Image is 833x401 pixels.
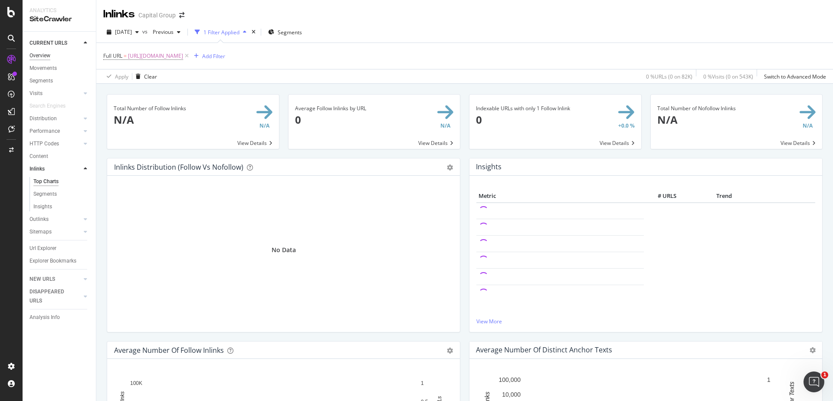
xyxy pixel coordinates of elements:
[33,177,59,186] div: Top Charts
[30,114,57,123] div: Distribution
[30,114,81,123] a: Distribution
[30,215,49,224] div: Outlinks
[33,177,90,186] a: Top Charts
[30,139,59,148] div: HTTP Codes
[703,73,753,80] div: 0 % Visits ( 0 on 543K )
[138,11,176,20] div: Capital Group
[30,64,90,73] a: Movements
[30,256,76,266] div: Explorer Bookmarks
[272,246,296,254] div: No Data
[498,377,521,384] text: 100,000
[30,152,48,161] div: Content
[476,344,612,356] h4: Average Number of Distinct Anchor Texts
[30,51,90,60] a: Overview
[144,73,157,80] div: Clear
[202,53,225,60] div: Add Filter
[767,377,771,384] text: 1
[476,161,502,173] h4: Insights
[30,51,50,60] div: Overview
[447,348,453,354] div: gear
[30,313,90,322] a: Analysis Info
[33,190,90,199] a: Segments
[132,69,157,83] button: Clear
[190,51,225,61] button: Add Filter
[30,102,66,111] div: Search Engines
[502,391,521,398] text: 10,000
[30,76,53,85] div: Segments
[30,244,90,253] a: Url Explorer
[114,346,224,355] div: Average Number of Follow Inlinks
[103,69,128,83] button: Apply
[476,318,815,325] a: View More
[30,89,43,98] div: Visits
[30,275,55,284] div: NEW URLS
[30,313,60,322] div: Analysis Info
[203,29,239,36] div: 1 Filter Applied
[128,50,183,62] span: [URL][DOMAIN_NAME]
[30,227,52,237] div: Sitemaps
[30,244,56,253] div: Url Explorer
[764,73,826,80] div: Switch to Advanced Mode
[30,164,81,174] a: Inlinks
[30,76,90,85] a: Segments
[447,164,453,171] div: gear
[761,69,826,83] button: Switch to Advanced Mode
[30,64,57,73] div: Movements
[33,202,90,211] a: Insights
[115,73,128,80] div: Apply
[644,190,679,203] th: # URLS
[30,39,81,48] a: CURRENT URLS
[142,28,149,35] span: vs
[646,73,692,80] div: 0 % URLs ( 0 on 82K )
[250,28,257,36] div: times
[30,227,81,237] a: Sitemaps
[149,25,184,39] button: Previous
[30,127,60,136] div: Performance
[265,25,305,39] button: Segments
[30,102,74,111] a: Search Engines
[30,287,81,306] a: DISAPPEARED URLS
[30,139,81,148] a: HTTP Codes
[33,190,57,199] div: Segments
[103,52,122,59] span: Full URL
[115,28,132,36] span: 2025 Sep. 12th
[30,256,90,266] a: Explorer Bookmarks
[30,275,81,284] a: NEW URLS
[476,190,644,203] th: Metric
[30,152,90,161] a: Content
[421,380,424,386] text: 1
[30,89,81,98] a: Visits
[803,371,824,392] iframe: Intercom live chat
[30,14,89,24] div: SiteCrawler
[103,25,142,39] button: [DATE]
[191,25,250,39] button: 1 Filter Applied
[30,287,73,306] div: DISAPPEARED URLS
[33,202,52,211] div: Insights
[114,163,243,171] div: Inlinks Distribution (Follow vs Nofollow)
[30,215,81,224] a: Outlinks
[30,127,81,136] a: Performance
[103,7,135,22] div: Inlinks
[30,164,45,174] div: Inlinks
[149,28,174,36] span: Previous
[30,39,67,48] div: CURRENT URLS
[821,371,828,378] span: 1
[30,7,89,14] div: Analytics
[810,347,816,353] i: Options
[124,52,127,59] span: =
[130,380,142,386] text: 100K
[679,190,770,203] th: Trend
[179,12,184,18] div: arrow-right-arrow-left
[278,29,302,36] span: Segments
